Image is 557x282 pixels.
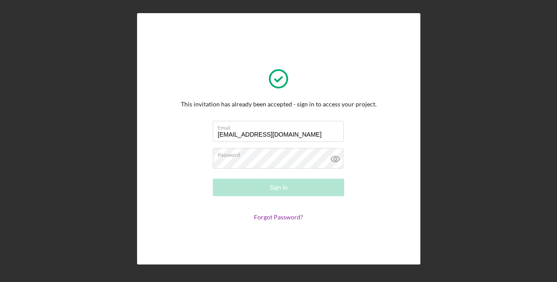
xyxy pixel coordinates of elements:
div: Sign In [270,179,288,196]
a: Forgot Password? [254,213,303,221]
button: Sign In [213,179,344,196]
label: Password [218,148,344,158]
div: This invitation has already been accepted - sign in to access your project. [181,101,377,108]
label: Email [218,121,344,131]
